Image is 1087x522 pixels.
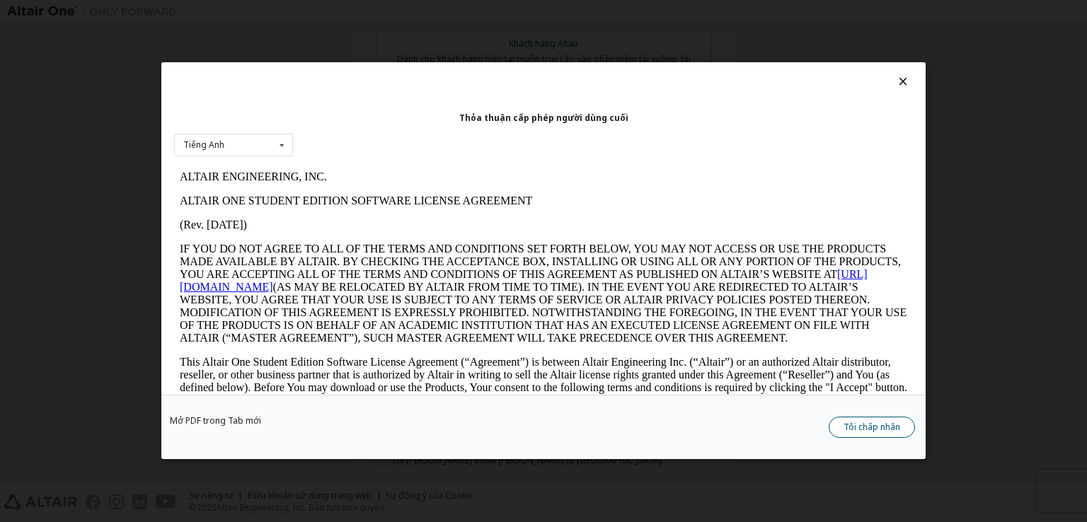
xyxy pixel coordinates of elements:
[459,112,628,124] font: Thỏa thuận cấp phép người dùng cuối
[6,54,733,66] p: (Rev. [DATE])
[844,422,900,434] font: Tôi chấp nhận
[183,139,224,151] font: Tiếng Anh
[829,417,915,439] button: Tôi chấp nhận
[170,415,261,427] font: Mở PDF trong Tab mới
[170,417,261,426] a: Mở PDF trong Tab mới
[6,103,694,128] a: [URL][DOMAIN_NAME]
[6,6,733,18] p: ALTAIR ENGINEERING, INC.
[6,191,733,242] p: This Altair One Student Edition Software License Agreement (“Agreement”) is between Altair Engine...
[6,30,733,42] p: ALTAIR ONE STUDENT EDITION SOFTWARE LICENSE AGREEMENT
[6,78,733,180] p: IF YOU DO NOT AGREE TO ALL OF THE TERMS AND CONDITIONS SET FORTH BELOW, YOU MAY NOT ACCESS OR USE...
